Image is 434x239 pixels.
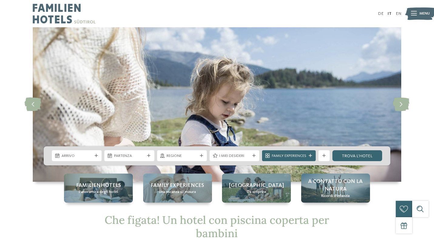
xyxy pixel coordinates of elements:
[143,174,212,203] a: Cercate un hotel con piscina coperta per bambini in Alto Adige? Family experiences Una vacanza su...
[219,153,250,159] span: I miei desideri
[247,189,266,195] span: Da scoprire
[272,153,306,159] span: Family Experiences
[229,182,284,189] span: [GEOGRAPHIC_DATA]
[33,27,401,182] img: Cercate un hotel con piscina coperta per bambini in Alto Adige?
[332,150,382,161] a: trova l’hotel
[388,12,392,16] a: IT
[307,178,365,193] span: A contatto con la natura
[396,12,401,16] a: EN
[378,12,384,16] a: DE
[64,174,133,203] a: Cercate un hotel con piscina coperta per bambini in Alto Adige? Familienhotels Panoramica degli h...
[222,174,291,203] a: Cercate un hotel con piscina coperta per bambini in Alto Adige? [GEOGRAPHIC_DATA] Da scoprire
[321,193,350,199] span: Ricordi d’infanzia
[76,182,121,189] span: Familienhotels
[62,153,92,159] span: Arrivo
[79,189,118,195] span: Panoramica degli hotel
[419,11,430,16] span: Menu
[151,182,204,189] span: Family experiences
[114,153,145,159] span: Partenza
[159,189,196,195] span: Una vacanza su misura
[301,174,370,203] a: Cercate un hotel con piscina coperta per bambini in Alto Adige? A contatto con la natura Ricordi ...
[167,153,197,159] span: Regione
